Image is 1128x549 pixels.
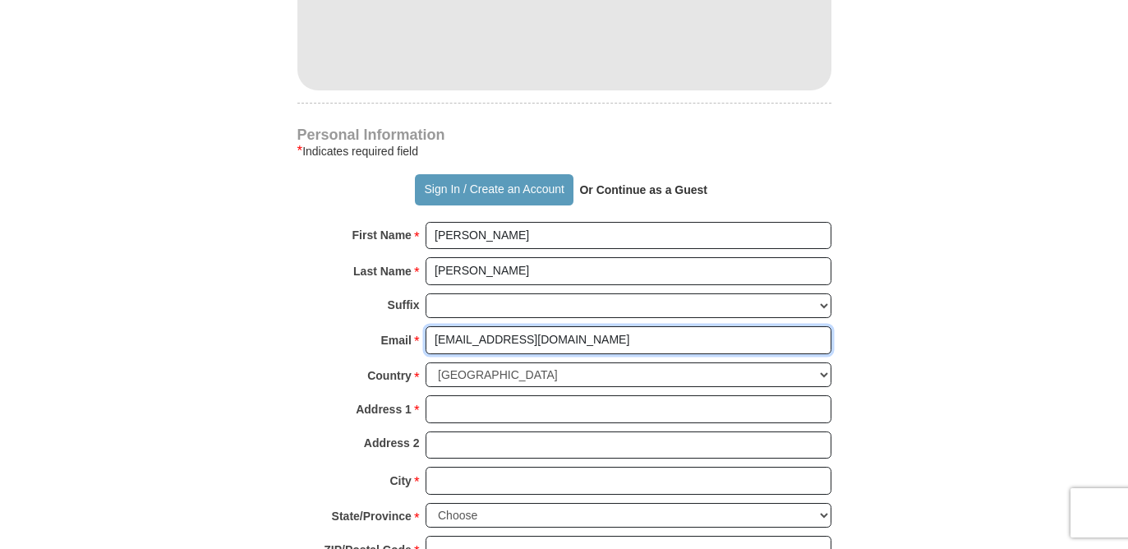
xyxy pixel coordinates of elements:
h4: Personal Information [297,128,831,141]
strong: Address 1 [356,398,412,421]
strong: Email [381,329,412,352]
strong: Suffix [388,293,420,316]
strong: State/Province [332,505,412,528]
strong: Or Continue as a Guest [579,183,707,196]
strong: Last Name [353,260,412,283]
strong: First Name [352,224,412,247]
strong: City [389,469,411,492]
button: Sign In / Create an Account [415,174,573,205]
strong: Country [367,364,412,387]
strong: Address 2 [364,431,420,454]
div: Indicates required field [297,141,831,161]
